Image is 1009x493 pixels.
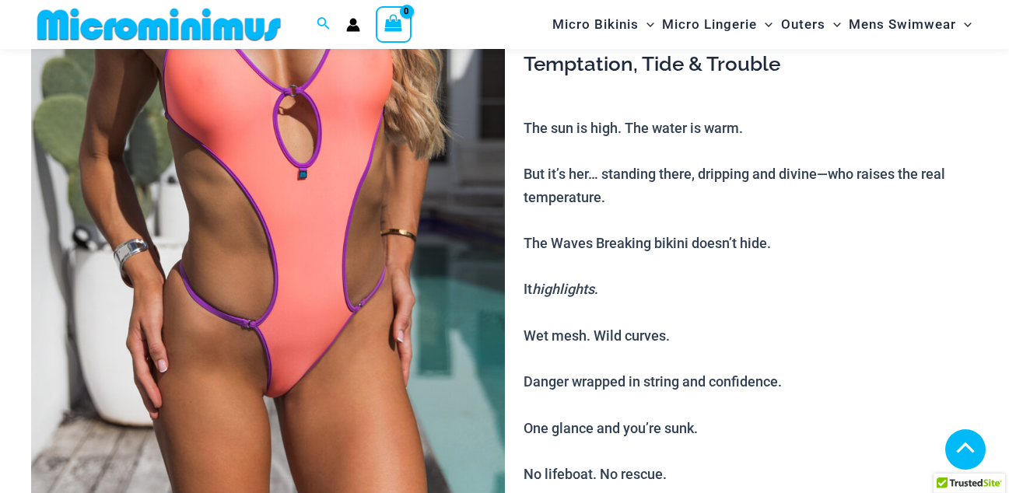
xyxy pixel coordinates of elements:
[524,51,978,78] h3: Temptation, Tide & Trouble
[757,5,773,44] span: Menu Toggle
[546,2,978,47] nav: Site Navigation
[346,18,360,32] a: Account icon link
[376,6,412,42] a: View Shopping Cart, empty
[845,5,976,44] a: Mens SwimwearMenu ToggleMenu Toggle
[825,5,841,44] span: Menu Toggle
[777,5,845,44] a: OutersMenu ToggleMenu Toggle
[552,5,639,44] span: Micro Bikinis
[532,281,594,297] i: highlights
[317,15,331,34] a: Search icon link
[548,5,658,44] a: Micro BikinisMenu ToggleMenu Toggle
[662,5,757,44] span: Micro Lingerie
[31,7,287,42] img: MM SHOP LOGO FLAT
[639,5,654,44] span: Menu Toggle
[781,5,825,44] span: Outers
[658,5,776,44] a: Micro LingerieMenu ToggleMenu Toggle
[956,5,972,44] span: Menu Toggle
[849,5,956,44] span: Mens Swimwear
